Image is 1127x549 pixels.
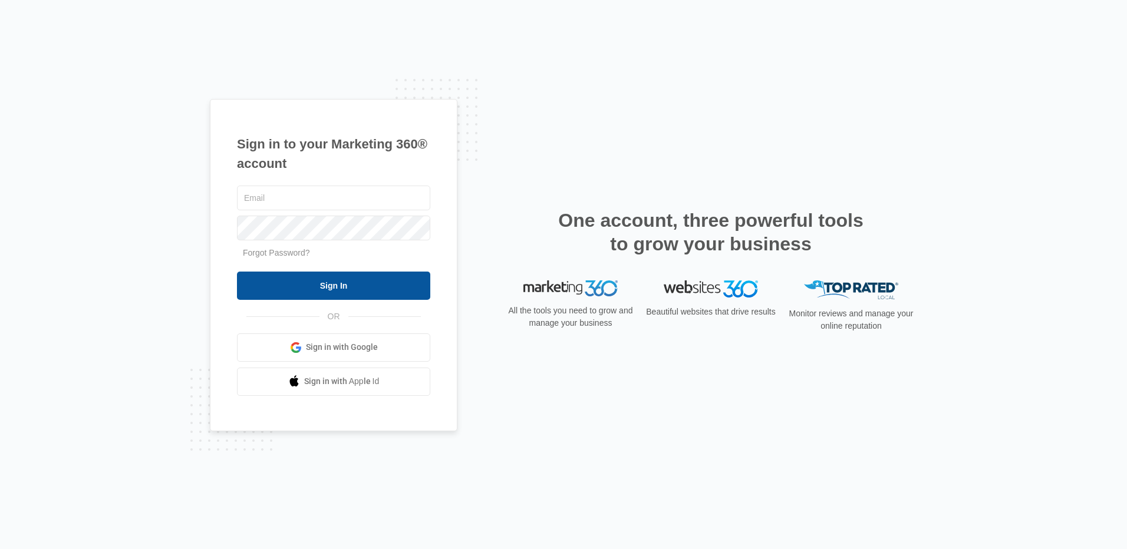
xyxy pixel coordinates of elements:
[555,209,867,256] h2: One account, three powerful tools to grow your business
[319,310,348,323] span: OR
[785,307,917,332] p: Monitor reviews and manage your online reputation
[237,134,430,173] h1: Sign in to your Marketing 360® account
[306,341,378,353] span: Sign in with Google
[237,333,430,362] a: Sign in with Google
[804,280,898,300] img: Top Rated Local
[243,248,310,257] a: Forgot Password?
[523,280,618,297] img: Marketing 360
[645,306,777,318] p: Beautiful websites that drive results
[304,375,380,388] span: Sign in with Apple Id
[664,280,758,297] img: Websites 360
[237,186,430,210] input: Email
[237,368,430,396] a: Sign in with Apple Id
[237,272,430,300] input: Sign In
[505,305,637,329] p: All the tools you need to grow and manage your business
